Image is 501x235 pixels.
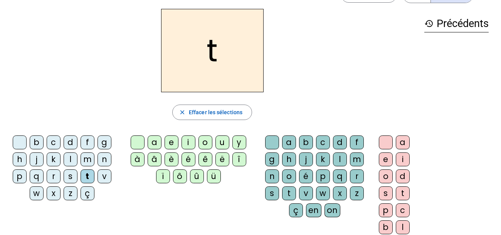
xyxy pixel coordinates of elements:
[324,203,340,217] div: on
[265,186,279,200] div: s
[64,152,77,166] div: l
[424,15,489,32] h3: Précédents
[47,186,61,200] div: x
[265,152,279,166] div: g
[299,169,313,183] div: é
[165,135,178,149] div: e
[182,135,195,149] div: i
[13,152,27,166] div: h
[161,9,264,92] h2: t
[81,186,94,200] div: ç
[299,152,313,166] div: j
[265,169,279,183] div: n
[232,135,246,149] div: y
[396,203,410,217] div: c
[98,135,111,149] div: g
[333,152,347,166] div: l
[232,152,246,166] div: î
[333,186,347,200] div: x
[396,135,410,149] div: a
[299,186,313,200] div: v
[81,152,94,166] div: m
[30,169,44,183] div: q
[282,135,296,149] div: a
[350,169,364,183] div: r
[333,169,347,183] div: q
[64,169,77,183] div: s
[316,169,330,183] div: p
[179,109,186,116] mat-icon: close
[98,169,111,183] div: v
[131,152,145,166] div: à
[306,203,321,217] div: en
[396,169,410,183] div: d
[333,135,347,149] div: d
[379,169,393,183] div: o
[282,186,296,200] div: t
[350,135,364,149] div: f
[189,108,242,117] span: Effacer les sélections
[316,152,330,166] div: k
[81,169,94,183] div: t
[30,186,44,200] div: w
[190,169,204,183] div: û
[173,169,187,183] div: ô
[207,169,221,183] div: ü
[396,152,410,166] div: i
[98,152,111,166] div: n
[350,152,364,166] div: m
[316,135,330,149] div: c
[165,152,178,166] div: è
[299,135,313,149] div: b
[47,169,61,183] div: r
[148,152,161,166] div: â
[182,152,195,166] div: é
[30,152,44,166] div: j
[424,19,434,28] mat-icon: history
[316,186,330,200] div: w
[30,135,44,149] div: b
[289,203,303,217] div: ç
[282,152,296,166] div: h
[156,169,170,183] div: ï
[350,186,364,200] div: z
[198,135,212,149] div: o
[13,169,27,183] div: p
[215,152,229,166] div: ë
[198,152,212,166] div: ê
[215,135,229,149] div: u
[396,186,410,200] div: t
[47,152,61,166] div: k
[379,220,393,234] div: b
[379,152,393,166] div: e
[47,135,61,149] div: c
[396,220,410,234] div: l
[379,203,393,217] div: p
[81,135,94,149] div: f
[64,135,77,149] div: d
[64,186,77,200] div: z
[282,169,296,183] div: o
[148,135,161,149] div: a
[379,186,393,200] div: s
[172,105,252,120] button: Effacer les sélections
